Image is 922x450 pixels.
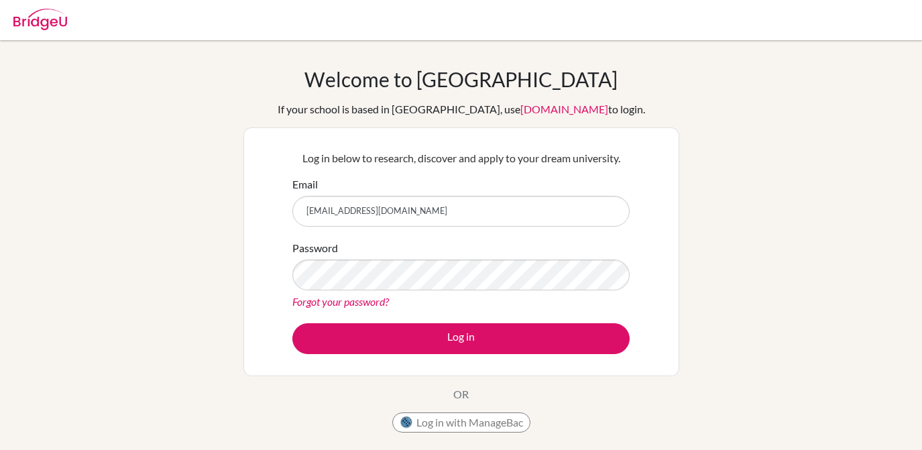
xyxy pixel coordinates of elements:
[392,412,530,433] button: Log in with ManageBac
[304,67,618,91] h1: Welcome to [GEOGRAPHIC_DATA]
[520,103,608,115] a: [DOMAIN_NAME]
[13,9,67,30] img: Bridge-U
[292,240,338,256] label: Password
[278,101,645,117] div: If your school is based in [GEOGRAPHIC_DATA], use to login.
[292,150,630,166] p: Log in below to research, discover and apply to your dream university.
[292,323,630,354] button: Log in
[292,176,318,192] label: Email
[453,386,469,402] p: OR
[292,295,389,308] a: Forgot your password?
